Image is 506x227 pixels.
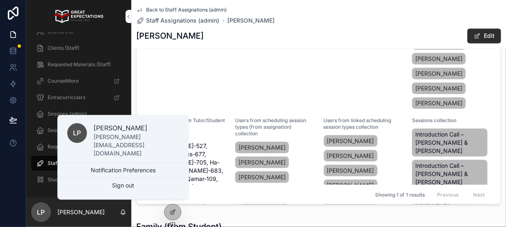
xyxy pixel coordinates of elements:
a: Clients (Staff) [31,41,126,56]
span: Clients (Staff) [48,45,79,51]
div: scrollable content [26,33,131,197]
span: Showing 1 of 1 results [375,191,425,198]
a: [PERSON_NAME] [324,135,378,146]
span: Requested Materials (Staff) [48,61,111,68]
span: [PERSON_NAME] [238,158,286,166]
span: Student Files [48,176,78,183]
a: Student Files [31,172,126,187]
a: Requested Materials (Staff) [31,57,126,72]
a: Staff Assignations (admin) [136,16,219,25]
span: [PERSON_NAME] [415,84,462,92]
h1: [PERSON_NAME] [136,30,204,42]
a: [PERSON_NAME] [235,171,289,183]
span: [PERSON_NAME] [238,143,286,151]
span: Staff Assignations (admin) [48,160,108,167]
a: [PERSON_NAME] [412,53,466,64]
a: Back to Staff Assignations (admin) [136,7,227,13]
span: [PERSON_NAME] [327,181,374,189]
a: [PERSON_NAME] [324,179,378,191]
a: [PERSON_NAME] [412,67,466,79]
a: [PERSON_NAME] [324,150,378,161]
p: [PERSON_NAME][EMAIL_ADDRESS][DOMAIN_NAME] [94,133,179,158]
a: [PERSON_NAME] [235,156,289,168]
img: App logo [54,10,103,23]
a: [PERSON_NAME] [324,164,378,176]
span: [PERSON_NAME] [415,69,462,77]
span: Requested Materials (admin) [48,144,114,150]
span: Back to Staff Assignations (admin) [146,7,227,13]
a: [PERSON_NAME] [227,16,275,25]
span: Extracurriculars [48,94,85,101]
a: Extracurriculars [31,90,126,105]
span: [PERSON_NAME] [327,137,374,145]
span: LP [73,128,81,138]
span: [PERSON_NAME] [415,54,462,63]
button: Edit [467,28,501,43]
a: CounselMore [31,74,126,88]
button: Sign out [57,178,189,193]
span: Introduction Call – [PERSON_NAME] & [PERSON_NAME] [415,130,484,155]
span: Staff Assignations (admin) [146,16,219,25]
button: Notification Preferences [57,163,189,178]
span: Users from scheduling session types (from assignation) collection [235,117,314,137]
span: Session Reports (admin) [48,127,104,134]
span: [PERSON_NAME] [238,173,286,181]
span: [PERSON_NAME] [415,99,462,107]
a: Staff Assignations (admin) [31,156,126,171]
a: Session Reports (admin) [31,123,126,138]
span: Sessions (admin) [48,111,87,117]
p: [PERSON_NAME] [57,208,105,216]
span: [PERSON_NAME] [327,166,374,174]
a: [PERSON_NAME] [412,97,466,109]
span: [PERSON_NAME] [327,151,374,160]
a: [PERSON_NAME] [412,82,466,94]
span: LP [37,207,45,217]
a: Requested Materials (admin) [31,139,126,154]
span: Introduction Call – [PERSON_NAME] & [PERSON_NAME] [415,161,484,186]
a: Sessions (admin) [31,107,126,121]
a: [PERSON_NAME] [235,141,289,153]
span: CounselMore [48,78,79,84]
span: Users from linked scheduling session types collection [324,117,403,130]
span: Sessions collection [412,117,491,123]
p: [PERSON_NAME] [94,123,179,133]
